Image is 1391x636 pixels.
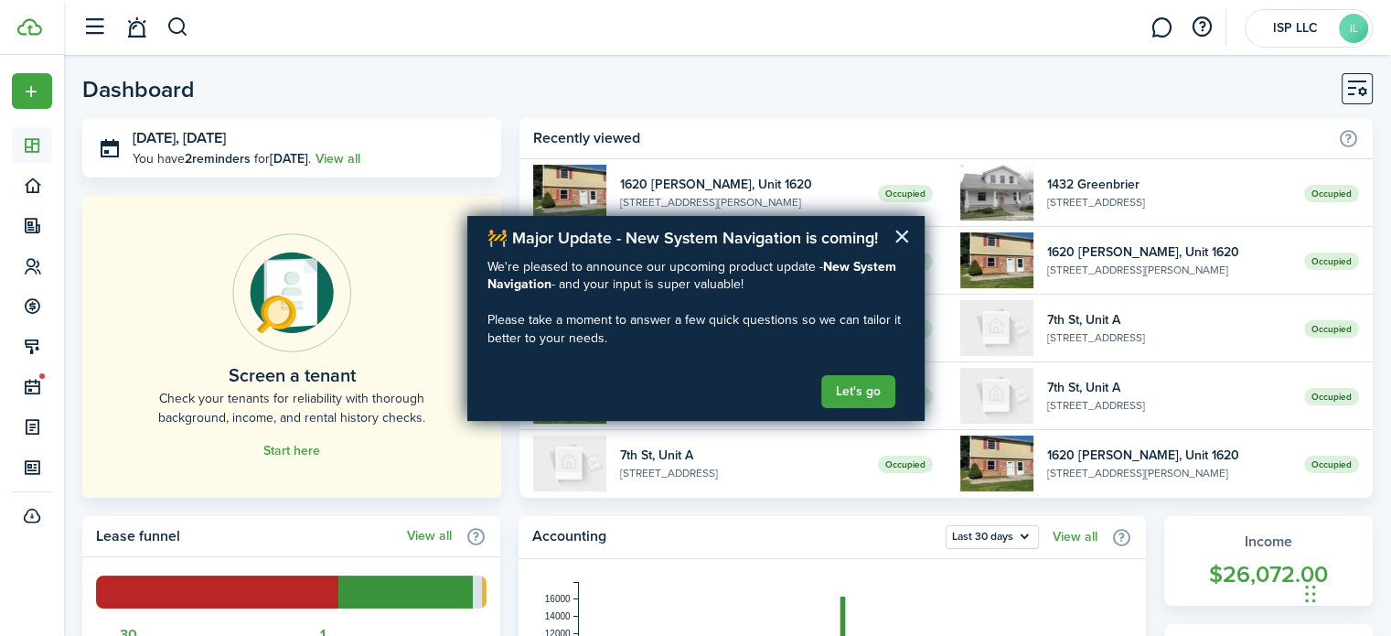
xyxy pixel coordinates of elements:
tspan: 16000 [545,594,571,604]
img: 1620 [960,232,1033,288]
span: Occupied [1304,320,1359,338]
button: Customise [1342,73,1373,104]
img: 1 [960,165,1033,221]
img: 1620 [960,436,1033,491]
home-widget-title: Lease funnel [96,525,398,547]
span: We're pleased to announce our upcoming product update - [487,257,823,276]
img: TenantCloud [17,18,42,36]
span: ISP LLC [1258,22,1332,35]
widget-list-item-description: [STREET_ADDRESS][PERSON_NAME] [1047,262,1290,278]
span: Occupied [878,185,933,202]
widget-list-item-title: 1620 [PERSON_NAME], Unit 1620 [1047,446,1290,465]
h2: 🚧 Major Update - New System Navigation is coming! [487,229,904,249]
widget-list-item-title: 7th St, Unit A [1047,378,1290,397]
tspan: 14000 [545,611,571,621]
img: A [960,300,1033,356]
button: Open menu [12,73,52,109]
widget-list-item-description: [STREET_ADDRESS] [1047,397,1290,414]
button: Open resource center [1186,12,1217,43]
a: Notifications [119,5,154,51]
widget-list-item-title: 1432 Greenbrier [1047,175,1290,194]
home-placeholder-description: Check your tenants for reliability with thorough background, income, and rental history checks. [123,389,460,427]
widget-list-item-title: 7th St, Unit A [1047,310,1290,329]
widget-stats-count: $26,072.00 [1182,557,1355,592]
span: Occupied [1304,253,1359,270]
widget-list-item-description: [STREET_ADDRESS] [1047,194,1290,210]
span: - and your input is super valuable! [551,275,744,294]
span: Occupied [1304,388,1359,405]
button: Last 30 days [946,525,1039,549]
strong: New System Navigation [487,257,900,295]
span: Occupied [878,456,933,473]
header-page-title: Dashboard [82,78,195,101]
h3: [DATE], [DATE] [133,127,487,150]
home-widget-title: Recently viewed [533,127,1329,149]
div: Drag [1305,566,1316,621]
button: Let's go [821,375,895,408]
a: View all [407,529,452,544]
span: Occupied [1304,456,1359,473]
p: You have for . [133,149,311,168]
b: 2 reminders [185,149,254,168]
a: View all [316,149,360,168]
img: A [533,436,606,491]
img: Online payments [232,233,351,352]
a: View all [1053,530,1097,544]
b: [DATE] [270,149,308,168]
p: Please take a moment to answer a few quick questions so we can tailor it better to your needs. [487,311,904,347]
widget-list-item-title: 7th St, Unit A [620,446,863,465]
widget-list-item-description: [STREET_ADDRESS][PERSON_NAME] [1047,465,1290,481]
button: Open sidebar [77,10,112,45]
widget-list-item-description: [STREET_ADDRESS] [620,465,863,481]
widget-list-item-description: [STREET_ADDRESS] [1047,329,1290,346]
img: A [960,368,1033,424]
a: Start here [263,444,320,458]
button: Search [166,12,189,43]
widget-list-item-title: 1620 [PERSON_NAME], Unit 1620 [1047,243,1290,262]
iframe: Chat Widget [1300,548,1391,636]
span: Occupied [1304,185,1359,202]
button: Close [893,221,911,251]
widget-list-item-description: [STREET_ADDRESS][PERSON_NAME] [620,194,863,210]
widget-list-item-title: 1620 [PERSON_NAME], Unit 1620 [620,175,863,194]
button: Open menu [946,525,1039,549]
home-widget-title: Accounting [532,525,936,549]
widget-stats-title: Income [1182,531,1355,553]
img: 1620 [533,165,606,221]
avatar-text: IL [1339,14,1368,43]
home-placeholder-title: Screen a tenant [229,361,356,389]
a: Messaging [1144,5,1179,51]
